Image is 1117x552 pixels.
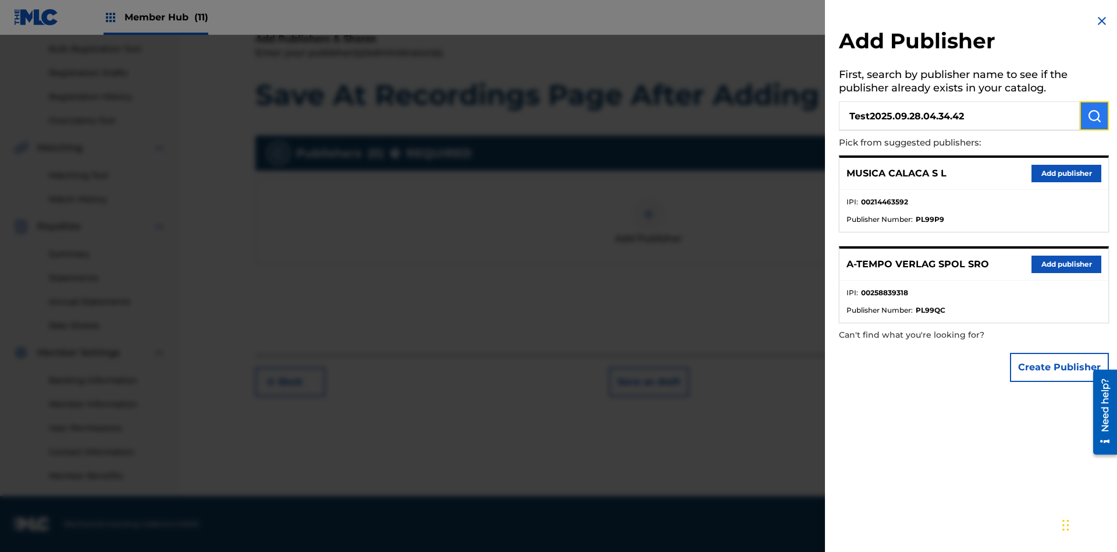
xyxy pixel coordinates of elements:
span: Publisher Number : [846,214,913,225]
input: Search publisher's name [839,101,1080,130]
span: IPI : [846,197,858,207]
p: A-TEMPO VERLAG SPOL SRO [846,257,989,271]
iframe: Chat Widget [1059,496,1117,552]
strong: PL99P9 [916,214,944,225]
strong: PL99QC [916,305,945,316]
div: Drag [1062,508,1069,543]
button: Add publisher [1031,256,1101,273]
iframe: Resource Center [1084,365,1117,461]
p: Can't find what you're looking for? [839,323,1043,347]
h5: First, search by publisher name to see if the publisher already exists in your catalog. [839,65,1109,101]
span: IPI : [846,288,858,298]
img: MLC Logo [14,9,59,26]
p: MUSICA CALACA S L [846,167,947,181]
button: Create Publisher [1010,353,1109,382]
span: (11) [194,12,208,23]
span: Publisher Number : [846,305,913,316]
img: Top Rightsholders [104,10,118,24]
img: Search Works [1087,109,1101,123]
p: Pick from suggested publishers: [839,130,1043,155]
strong: 00258839318 [861,288,908,298]
strong: 00214463592 [861,197,908,207]
span: Member Hub [124,10,208,24]
button: Add publisher [1031,165,1101,182]
h2: Add Publisher [839,28,1109,58]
